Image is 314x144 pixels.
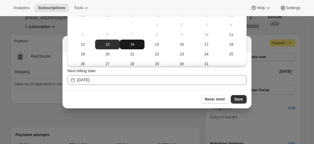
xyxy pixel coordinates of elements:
[67,68,96,73] span: Next billing date
[147,52,167,57] span: 22
[169,20,194,30] button: Thursday October 2 2025
[145,20,169,30] button: Wednesday October 1 2025
[122,32,142,37] span: 7
[70,59,95,69] button: Sunday October 26 2025
[70,4,93,12] button: Tools
[234,97,243,102] span: Save
[95,59,120,69] button: Monday October 27 2025
[34,4,69,12] button: Subscriptions
[98,32,117,37] span: 6
[98,61,117,66] span: 27
[276,4,304,12] button: Settings
[98,52,117,57] span: 20
[172,32,192,37] span: 9
[95,49,120,59] button: Monday October 20 2025
[194,59,219,69] button: Friday October 31 2025
[219,30,244,40] button: Saturday October 11 2025
[169,40,194,49] button: Thursday October 16 2025
[147,42,167,47] span: 15
[197,42,216,47] span: 17
[122,52,142,57] span: 21
[221,23,241,27] span: 4
[145,59,169,69] button: Wednesday October 29 2025
[221,52,241,57] span: 25
[145,30,169,40] button: Wednesday October 8 2025
[70,49,95,59] button: Sunday October 19 2025
[172,42,192,47] span: 16
[95,30,120,40] button: Monday October 6 2025
[120,40,145,49] button: Tuesday October 14 2025
[73,52,93,57] span: 19
[98,42,117,47] span: 13
[120,49,145,59] button: Tuesday October 21 2025
[194,30,219,40] button: Today Friday October 10 2025
[172,61,192,66] span: 30
[122,42,142,47] span: 14
[38,5,65,10] span: Subscriptions
[147,61,167,66] span: 29
[197,32,216,37] span: 10
[74,5,83,10] span: Tools
[172,52,192,57] span: 23
[194,20,219,30] button: Friday October 3 2025
[120,30,145,40] button: Tuesday October 7 2025
[120,59,145,69] button: Tuesday October 28 2025
[95,40,120,49] button: Monday October 13 2025
[73,32,93,37] span: 5
[286,5,301,10] span: Settings
[219,40,244,49] button: Saturday October 18 2025
[169,49,194,59] button: Thursday October 23 2025
[70,30,95,40] button: Sunday October 5 2025
[70,40,95,49] button: Sunday October 12 2025
[145,49,169,59] button: Wednesday October 22 2025
[219,49,244,59] button: Saturday October 25 2025
[169,30,194,40] button: Thursday October 9 2025
[73,42,93,47] span: 12
[247,4,275,12] button: Help
[205,97,225,102] span: Never mind
[73,61,93,66] span: 26
[221,42,241,47] span: 18
[197,23,216,27] span: 3
[122,61,142,66] span: 28
[194,49,219,59] button: Friday October 24 2025
[201,95,228,104] button: Never mind
[257,5,265,10] span: Help
[10,4,33,12] button: Analytics
[219,20,244,30] button: Saturday October 4 2025
[221,32,241,37] span: 11
[231,95,247,104] button: Save
[197,52,216,57] span: 24
[13,5,30,10] span: Analytics
[197,61,216,66] span: 31
[172,23,192,27] span: 2
[147,32,167,37] span: 8
[169,59,194,69] button: Thursday October 30 2025
[194,40,219,49] button: Friday October 17 2025
[145,40,169,49] button: Wednesday October 15 2025
[147,23,167,27] span: 1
